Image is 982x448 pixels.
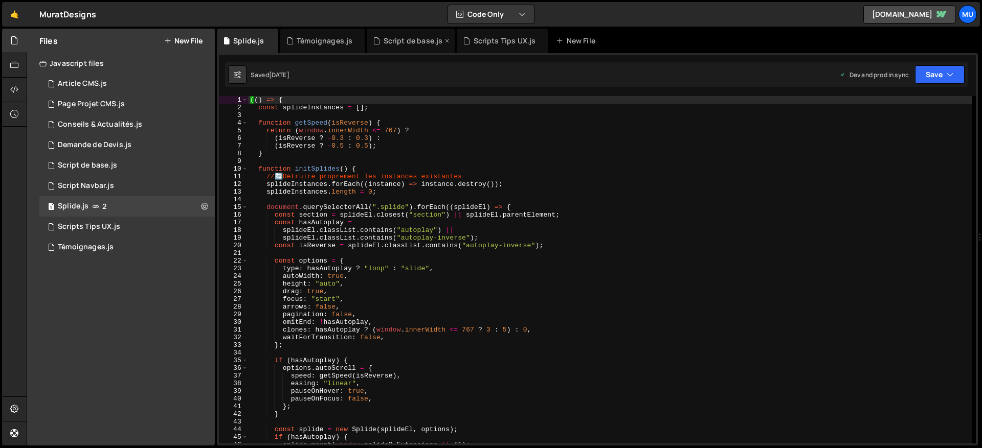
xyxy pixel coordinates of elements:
div: 30 [219,318,248,326]
div: 33 [219,341,248,349]
div: 4 [219,119,248,127]
button: Code Only [448,5,534,23]
div: 29 [219,311,248,318]
a: 🤙 [2,2,27,27]
div: 14 [219,196,248,203]
div: 13 [219,188,248,196]
div: 26 [219,288,248,295]
div: 41 [219,403,248,410]
div: 1 [219,96,248,104]
div: Splide.js [233,36,264,46]
div: 21 [219,249,248,257]
div: 24 [219,272,248,280]
div: 23 [219,265,248,272]
div: 17 [219,219,248,226]
div: 40 [219,395,248,403]
div: 15 [219,203,248,211]
div: 18 [219,226,248,234]
div: 10 [219,165,248,173]
div: 8 [219,150,248,157]
div: Scripts Tips UX.js [474,36,536,46]
button: Save [915,65,965,84]
a: Mu [958,5,977,23]
div: Saved [251,70,289,79]
div: 44 [219,426,248,433]
span: 2 [102,202,106,210]
div: 36 [219,364,248,372]
div: 25 [219,280,248,288]
div: 42 [219,410,248,418]
div: 16543/44961.js [39,135,215,155]
div: 32 [219,334,248,341]
div: 27 [219,295,248,303]
div: Témoignages.js [297,36,352,46]
div: 19 [219,234,248,242]
div: 11 [219,173,248,180]
div: Article CMS.js [58,79,107,88]
div: Page Projet CMS.js [58,100,125,109]
div: 16543/44987.js [39,176,215,196]
div: 16543/44952.js [39,217,215,237]
div: Scripts Tips UX.js [58,222,120,231]
div: [DATE] [269,70,289,79]
div: 16543/45039.js [39,94,215,114]
div: 43 [219,418,248,426]
div: 7 [219,142,248,150]
div: Script Navbar.js [58,181,114,191]
div: Splide.js [58,202,88,211]
div: Dev and prod in sync [839,70,909,79]
div: Javascript files [27,53,215,74]
div: 37 [219,372,248,380]
div: Script de base.js [384,36,443,46]
div: New File [556,36,599,46]
div: MuratDesigns [39,8,96,20]
div: Script de base.js [58,161,117,170]
div: 45 [219,433,248,441]
div: 20 [219,242,248,249]
div: 12 [219,180,248,188]
div: Demande de Devis.js [58,140,131,150]
div: 2 [219,104,248,111]
div: 6 [219,134,248,142]
div: 9 [219,157,248,165]
div: 35 [219,357,248,364]
button: New File [164,37,203,45]
div: 5 [219,127,248,134]
div: 22 [219,257,248,265]
div: 16543/44953.js [39,114,215,135]
div: 3 [219,111,248,119]
div: 16543/44950.js [39,237,215,257]
div: 28 [219,303,248,311]
div: 31 [219,326,248,334]
div: 16543/44983.js [39,196,215,217]
h2: Files [39,35,58,46]
a: [DOMAIN_NAME] [863,5,955,23]
div: 38 [219,380,248,387]
div: 16543/44989.js [39,155,215,176]
div: Conseils & Actualités.js [58,120,142,129]
div: 16543/44947.js [39,74,215,94]
span: 1 [48,203,54,211]
div: Témoignages.js [58,243,114,252]
div: 39 [219,387,248,395]
div: 34 [219,349,248,357]
div: 16 [219,211,248,219]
